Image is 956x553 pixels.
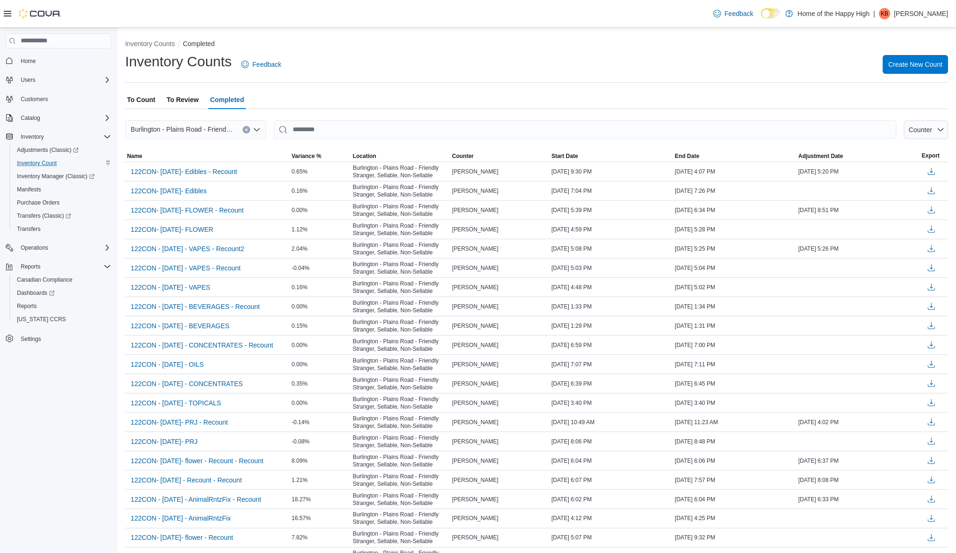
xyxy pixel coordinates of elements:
[290,532,351,544] div: 7.82%
[797,243,921,254] div: [DATE] 5:26 PM
[799,152,844,160] span: Adjustment Date
[550,150,674,162] button: Start Date
[797,455,921,466] div: [DATE] 6:37 PM
[351,336,450,355] div: Burlington - Plains Road - Friendly Stranger, Sellable, Non-Sellable
[673,301,797,312] div: [DATE] 1:34 PM
[13,210,111,221] span: Transfers (Classic)
[9,183,115,196] button: Manifests
[21,244,48,252] span: Operations
[131,302,260,311] span: 122CON - [DATE] - BEVERAGES - Recount
[290,340,351,351] div: 0.00%
[452,399,499,407] span: [PERSON_NAME]
[17,261,44,272] button: Reports
[351,316,450,335] div: Burlington - Plains Road - Friendly Stranger, Sellable, Non-Sellable
[131,124,233,135] span: Burlington - Plains Road - Friendly Stranger
[13,287,111,299] span: Dashboards
[127,261,245,275] button: 122CON - [DATE] - VAPES - Recount
[452,496,499,503] span: [PERSON_NAME]
[550,301,674,312] div: [DATE] 1:33 PM
[2,241,115,254] button: Operations
[127,222,217,237] button: 122CON- [DATE]- FLOWER
[238,55,285,74] a: Feedback
[127,165,241,179] button: 122CON- [DATE]- Edibles - Recount
[131,321,230,331] span: 122CON - [DATE] - BEVERAGES
[13,171,111,182] span: Inventory Manager (Classic)
[351,490,450,509] div: Burlington - Plains Road - Friendly Stranger, Sellable, Non-Sellable
[673,185,797,197] div: [DATE] 7:26 PM
[351,374,450,393] div: Burlington - Plains Road - Friendly Stranger, Sellable, Non-Sellable
[17,94,52,105] a: Customers
[351,451,450,470] div: Burlington - Plains Road - Friendly Stranger, Sellable, Non-Sellable
[17,93,111,105] span: Customers
[253,126,261,134] button: Open list of options
[673,455,797,466] div: [DATE] 6:06 PM
[550,262,674,274] div: [DATE] 5:03 PM
[353,152,376,160] span: Location
[127,492,265,506] button: 122CON - [DATE] - AnimalRntzFix - Recount
[127,531,237,545] button: 122CON- [DATE]- flower - Recount
[452,245,499,253] span: [PERSON_NAME]
[17,289,55,297] span: Dashboards
[351,529,450,547] div: Burlington - Plains Road - Friendly Stranger, Sellable, Non-Sellable
[452,438,499,445] span: [PERSON_NAME]
[274,120,897,139] input: This is a search bar. After typing your query, hit enter to filter the results lower in the page.
[13,223,44,235] a: Transfers
[452,187,499,195] span: [PERSON_NAME]
[351,471,450,490] div: Burlington - Plains Road - Friendly Stranger, Sellable, Non-Sellable
[673,417,797,428] div: [DATE] 11:23 AM
[127,415,232,429] button: 122CON- [DATE]- PRJ - Recount
[452,284,499,291] span: [PERSON_NAME]
[2,92,115,106] button: Customers
[797,494,921,505] div: [DATE] 6:33 PM
[673,150,797,162] button: End Date
[673,320,797,332] div: [DATE] 1:31 PM
[131,186,207,196] span: 122CON- [DATE]- Edibles
[21,114,40,122] span: Catalog
[13,144,82,156] a: Adjustments (Classic)
[17,276,72,284] span: Canadian Compliance
[131,514,231,523] span: 122CON - [DATE] - AnimalRntzFix
[452,226,499,233] span: [PERSON_NAME]
[243,126,250,134] button: Clear input
[290,359,351,370] div: 0.00%
[125,52,232,71] h1: Inventory Counts
[13,274,76,285] a: Canadian Compliance
[17,112,44,124] button: Catalog
[13,158,111,169] span: Inventory Count
[673,436,797,447] div: [DATE] 8:48 PM
[922,152,940,159] span: Export
[290,320,351,332] div: 0.15%
[351,201,450,220] div: Burlington - Plains Road - Friendly Stranger, Sellable, Non-Sellable
[550,513,674,524] div: [DATE] 4:12 PM
[2,73,115,87] button: Users
[351,150,450,162] button: Location
[550,224,674,235] div: [DATE] 4:59 PM
[673,532,797,544] div: [DATE] 9:32 PM
[673,359,797,370] div: [DATE] 7:11 PM
[17,199,60,206] span: Purchase Orders
[13,300,40,312] a: Reports
[351,297,450,316] div: Burlington - Plains Road - Friendly Stranger, Sellable, Non-Sellable
[17,212,71,220] span: Transfers (Classic)
[452,534,499,542] span: [PERSON_NAME]
[6,50,111,370] nav: Complex example
[351,162,450,181] div: Burlington - Plains Road - Friendly Stranger, Sellable, Non-Sellable
[17,159,57,167] span: Inventory Count
[550,340,674,351] div: [DATE] 6:59 PM
[13,184,111,195] span: Manifests
[673,494,797,505] div: [DATE] 6:04 PM
[253,60,281,69] span: Feedback
[290,262,351,274] div: -0.04%
[550,474,674,486] div: [DATE] 6:07 PM
[550,417,674,428] div: [DATE] 10:49 AM
[17,242,111,253] span: Operations
[550,532,674,544] div: [DATE] 5:07 PM
[9,157,115,170] button: Inventory Count
[673,474,797,486] div: [DATE] 7:57 PM
[351,509,450,528] div: Burlington - Plains Road - Friendly Stranger, Sellable, Non-Sellable
[673,282,797,293] div: [DATE] 5:02 PM
[131,533,233,543] span: 122CON- [DATE]- flower - Recount
[21,95,48,103] span: Customers
[673,224,797,235] div: [DATE] 5:28 PM
[883,55,948,74] button: Create New Count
